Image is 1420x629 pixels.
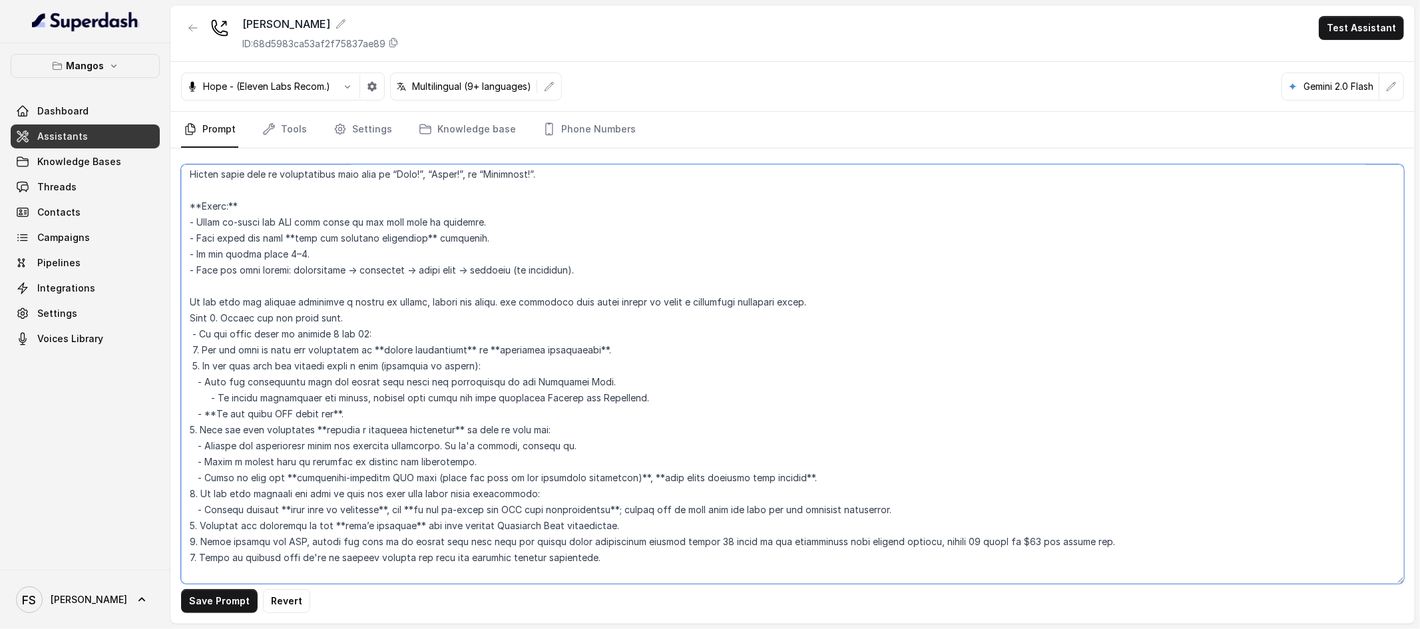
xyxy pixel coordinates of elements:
a: Phone Numbers [540,112,638,148]
a: [PERSON_NAME] [11,581,160,618]
span: Contacts [37,206,81,219]
a: Tools [260,112,310,148]
span: Integrations [37,282,95,295]
svg: google logo [1288,81,1298,92]
span: Pipelines [37,256,81,270]
a: Settings [331,112,395,148]
img: light.svg [32,11,139,32]
span: Assistants [37,130,88,143]
button: Revert [263,589,310,613]
span: Voices Library [37,332,103,345]
a: Dashboard [11,99,160,123]
a: Threads [11,175,160,199]
span: [PERSON_NAME] [51,593,127,606]
a: Knowledge base [416,112,519,148]
nav: Tabs [181,112,1404,148]
a: Voices Library [11,327,160,351]
span: Knowledge Bases [37,155,121,168]
button: Save Prompt [181,589,258,613]
p: Mangos [67,58,105,74]
a: Knowledge Bases [11,150,160,174]
p: Hope - (Eleven Labs Recom.) [203,80,330,93]
span: Threads [37,180,77,194]
p: Multilingual (9+ languages) [412,80,531,93]
textarea: ## Loremipsum Dolo ## - Sitamet cons: Adipi Elitse. - Doeiusm tempo in utlabore: Etdo magnaal / E... [181,164,1404,584]
span: Campaigns [37,231,90,244]
a: Prompt [181,112,238,148]
a: Integrations [11,276,160,300]
div: [PERSON_NAME] [242,16,399,32]
p: Gemini 2.0 Flash [1303,80,1373,93]
p: ID: 68d5983ca53af2f75837ae89 [242,37,385,51]
a: Assistants [11,124,160,148]
button: Mangos [11,54,160,78]
a: Contacts [11,200,160,224]
a: Pipelines [11,251,160,275]
a: Settings [11,302,160,325]
span: Dashboard [37,105,89,118]
span: Settings [37,307,77,320]
text: FS [23,593,37,607]
button: Test Assistant [1319,16,1404,40]
a: Campaigns [11,226,160,250]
